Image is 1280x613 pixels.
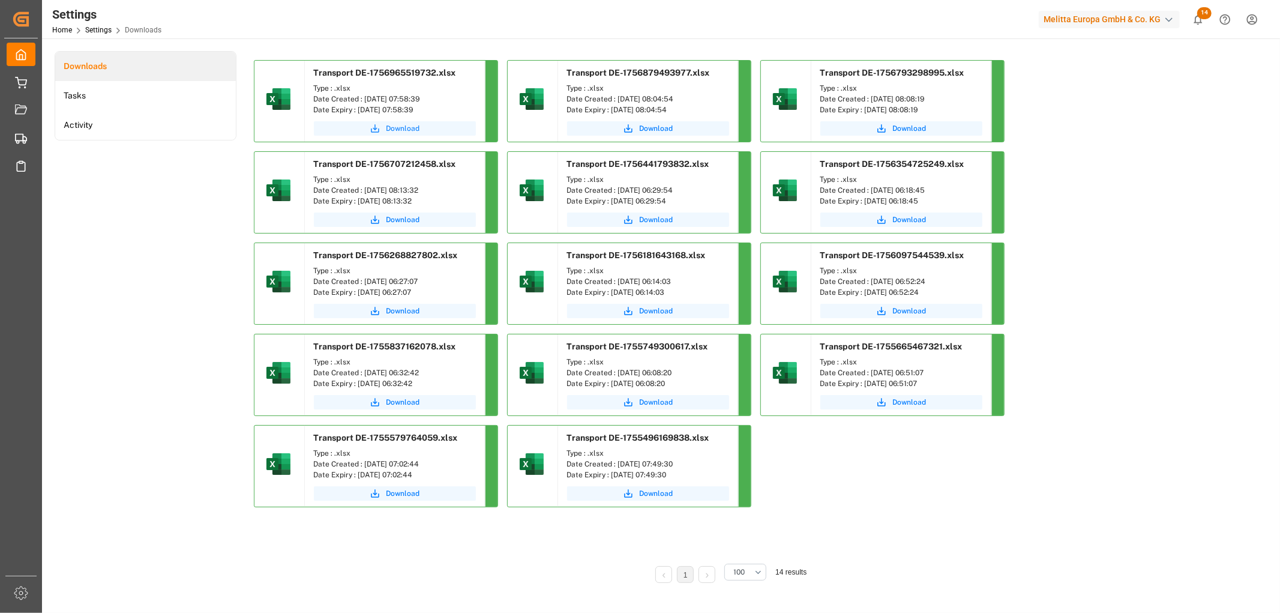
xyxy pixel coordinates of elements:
[314,304,476,318] button: Download
[567,174,729,185] div: Type : .xlsx
[264,450,293,479] img: microsoft-excel-2019--v1.png
[567,304,729,318] button: Download
[517,358,546,387] img: microsoft-excel-2019--v1.png
[314,213,476,227] button: Download
[640,397,673,408] span: Download
[820,159,964,169] span: Transport DE-1756354725249.xlsx
[567,265,729,276] div: Type : .xlsx
[820,378,982,389] div: Date Expiry : [DATE] 06:51:07
[567,250,706,260] span: Transport DE-1756181643168.xlsx
[733,567,745,578] span: 100
[314,342,456,351] span: Transport DE-1755837162078.xlsx
[314,367,476,378] div: Date Created : [DATE] 06:32:42
[264,176,293,205] img: microsoft-excel-2019--v1.png
[314,174,476,185] div: Type : .xlsx
[314,395,476,409] button: Download
[567,159,709,169] span: Transport DE-1756441793832.xlsx
[820,367,982,378] div: Date Created : [DATE] 06:51:07
[893,214,927,225] span: Download
[314,357,476,367] div: Type : .xlsx
[820,250,964,260] span: Transport DE-1756097544539.xlsx
[820,83,982,94] div: Type : .xlsx
[567,448,729,459] div: Type : .xlsx
[567,213,729,227] a: Download
[314,94,476,104] div: Date Created : [DATE] 07:58:39
[567,395,729,409] button: Download
[567,68,710,77] span: Transport DE-1756879493977.xlsx
[567,287,729,298] div: Date Expiry : [DATE] 06:14:03
[820,287,982,298] div: Date Expiry : [DATE] 06:52:24
[567,486,729,501] button: Download
[640,214,673,225] span: Download
[820,395,982,409] button: Download
[517,267,546,296] img: microsoft-excel-2019--v1.png
[567,378,729,389] div: Date Expiry : [DATE] 06:08:20
[386,123,420,134] span: Download
[567,83,729,94] div: Type : .xlsx
[386,397,420,408] span: Download
[655,566,672,583] li: Previous Page
[820,185,982,196] div: Date Created : [DATE] 06:18:45
[567,196,729,207] div: Date Expiry : [DATE] 06:29:54
[314,378,476,389] div: Date Expiry : [DATE] 06:32:42
[314,265,476,276] div: Type : .xlsx
[1185,6,1212,33] button: show 14 new notifications
[314,159,456,169] span: Transport DE-1756707212458.xlsx
[567,459,729,470] div: Date Created : [DATE] 07:49:30
[314,287,476,298] div: Date Expiry : [DATE] 06:27:07
[85,26,112,34] a: Settings
[893,397,927,408] span: Download
[724,564,766,581] button: open menu
[820,342,963,351] span: Transport DE-1755665467321.xlsx
[314,121,476,136] button: Download
[820,265,982,276] div: Type : .xlsx
[567,121,729,136] button: Download
[775,568,807,576] span: 14 results
[771,358,799,387] img: microsoft-excel-2019--v1.png
[771,85,799,113] img: microsoft-excel-2019--v1.png
[1197,7,1212,19] span: 14
[567,276,729,287] div: Date Created : [DATE] 06:14:03
[314,433,458,442] span: Transport DE-1755579764059.xlsx
[386,214,420,225] span: Download
[55,110,236,140] a: Activity
[314,83,476,94] div: Type : .xlsx
[517,176,546,205] img: microsoft-excel-2019--v1.png
[55,81,236,110] a: Tasks
[517,450,546,479] img: microsoft-excel-2019--v1.png
[567,342,708,351] span: Transport DE-1755749300617.xlsx
[820,213,982,227] button: Download
[820,174,982,185] div: Type : .xlsx
[699,566,715,583] li: Next Page
[677,566,694,583] li: 1
[386,306,420,316] span: Download
[52,26,72,34] a: Home
[314,68,456,77] span: Transport DE-1756965519732.xlsx
[55,52,236,81] a: Downloads
[820,121,982,136] button: Download
[264,85,293,113] img: microsoft-excel-2019--v1.png
[314,276,476,287] div: Date Created : [DATE] 06:27:07
[820,304,982,318] button: Download
[567,104,729,115] div: Date Expiry : [DATE] 08:04:54
[820,104,982,115] div: Date Expiry : [DATE] 08:08:19
[314,196,476,207] div: Date Expiry : [DATE] 08:13:32
[771,176,799,205] img: microsoft-excel-2019--v1.png
[314,486,476,501] a: Download
[820,357,982,367] div: Type : .xlsx
[1039,8,1185,31] button: Melitta Europa GmbH & Co. KG
[893,306,927,316] span: Download
[264,267,293,296] img: microsoft-excel-2019--v1.png
[684,571,688,579] a: 1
